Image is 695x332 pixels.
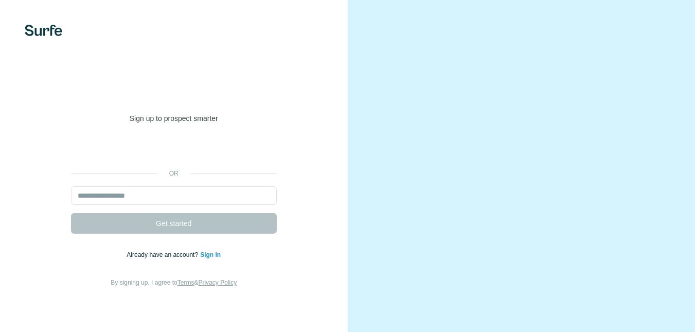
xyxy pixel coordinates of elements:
a: Terms [177,279,194,286]
p: or [157,169,190,178]
a: Sign in [200,251,221,258]
span: Already have an account? [127,251,200,258]
h1: Welcome to [GEOGRAPHIC_DATA] [71,70,277,111]
span: By signing up, I agree to & [111,279,237,286]
p: Sign up to prospect smarter [71,113,277,124]
iframe: Botão "Fazer login com o Google" [66,139,282,162]
img: Surfe's logo [25,25,62,36]
a: Privacy Policy [198,279,237,286]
